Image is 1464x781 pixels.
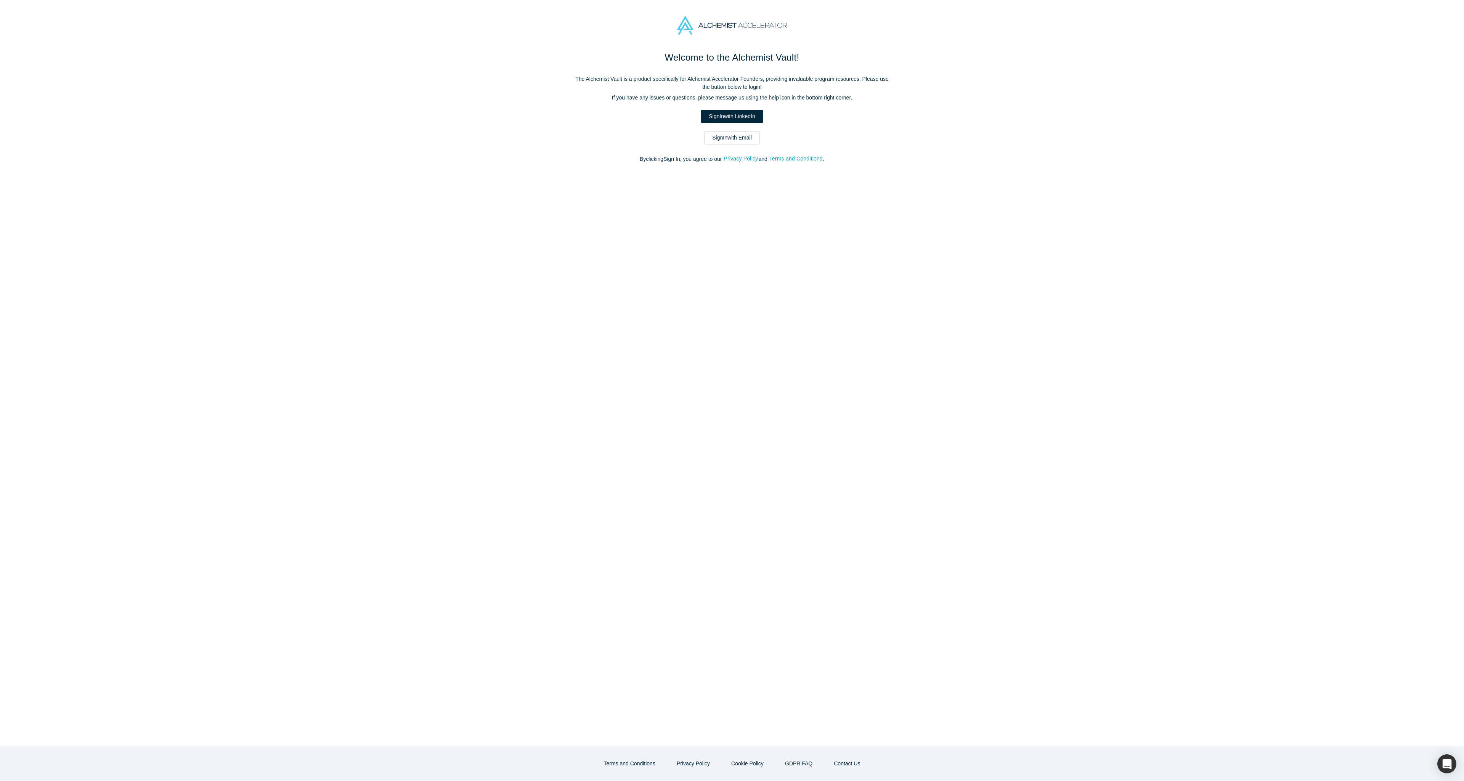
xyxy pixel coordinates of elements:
button: Cookie Policy [723,757,772,770]
button: Contact Us [826,757,868,770]
button: Privacy Policy [723,154,758,163]
a: SignInwith LinkedIn [701,110,763,123]
h1: Welcome to the Alchemist Vault! [572,51,892,64]
a: GDPR FAQ [777,757,820,770]
p: If you have any issues or questions, please message us using the help icon in the bottom right co... [572,94,892,102]
p: The Alchemist Vault is a product specifically for Alchemist Accelerator Founders, providing inval... [572,75,892,91]
button: Terms and Conditions [596,757,663,770]
a: SignInwith Email [704,131,760,144]
button: Privacy Policy [669,757,718,770]
img: Alchemist Accelerator Logo [677,16,787,35]
button: Terms and Conditions [769,154,823,163]
p: By clicking Sign In , you agree to our and . [572,155,892,163]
